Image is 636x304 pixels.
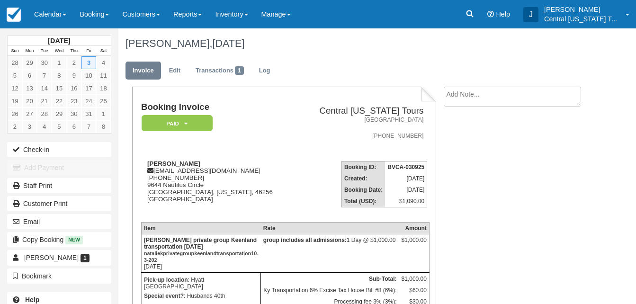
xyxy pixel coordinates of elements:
a: 11 [96,69,111,82]
a: 18 [96,82,111,95]
th: Item [141,222,260,234]
td: $1,000.00 [399,273,430,285]
a: Transactions1 [188,62,251,80]
span: 1 [235,66,244,75]
th: Tue [37,46,52,56]
div: $1,000.00 [402,237,427,251]
p: : Husbands 40th [144,291,258,301]
h1: Booking Invoice [141,102,296,112]
a: 16 [67,82,81,95]
a: Customer Print [7,196,111,211]
a: Edit [162,62,188,80]
strong: group includes all admissions [263,237,347,243]
div: J [523,7,538,22]
a: 12 [8,82,22,95]
button: Copy Booking New [7,232,111,247]
a: 15 [52,82,66,95]
a: 30 [37,56,52,69]
a: 26 [8,107,22,120]
a: 22 [52,95,66,107]
th: Sub-Total: [261,273,399,285]
a: Invoice [125,62,161,80]
a: 7 [81,120,96,133]
a: 27 [22,107,37,120]
a: 1 [96,107,111,120]
a: 3 [22,120,37,133]
a: 7 [37,69,52,82]
a: 21 [37,95,52,107]
span: 1 [81,254,90,262]
span: [PERSON_NAME] [24,254,79,261]
strong: [PERSON_NAME] private group Keenland transportation [DATE] [144,237,259,263]
img: checkfront-main-nav-mini-logo.png [7,8,21,22]
button: Email [7,214,111,229]
a: 24 [81,95,96,107]
a: 31 [81,107,96,120]
span: New [65,236,83,244]
td: $1,090.00 [385,196,427,207]
th: Wed [52,46,66,56]
a: 1 [52,56,66,69]
th: Fri [81,46,96,56]
a: 17 [81,82,96,95]
a: Paid [141,115,209,132]
a: 23 [67,95,81,107]
td: Ky Transportation 6% Excise Tax House Bill #8 (6%): [261,285,399,296]
td: $60.00 [399,285,430,296]
th: Mon [22,46,37,56]
th: Sat [96,46,111,56]
th: Booking ID: [341,161,385,173]
a: 10 [81,69,96,82]
a: 29 [52,107,66,120]
span: Help [496,10,510,18]
em: Paid [142,115,213,132]
strong: [PERSON_NAME] [147,160,200,167]
button: Add Payment [7,160,111,175]
a: 4 [96,56,111,69]
th: Rate [261,222,399,234]
a: 28 [8,56,22,69]
strong: Pick-up location [144,277,188,283]
a: 6 [67,120,81,133]
th: Amount [399,222,430,234]
a: 5 [52,120,66,133]
a: 3 [81,56,96,69]
a: 2 [8,120,22,133]
a: 8 [96,120,111,133]
td: [DATE] [385,184,427,196]
h2: Central [US_STATE] Tours [300,106,423,116]
a: 25 [96,95,111,107]
p: [PERSON_NAME] [544,5,620,14]
div: [EMAIL_ADDRESS][DOMAIN_NAME] [PHONE_NUMBER] 9644 Nautilus Circle [GEOGRAPHIC_DATA], [US_STATE], 4... [141,160,296,215]
a: 13 [22,82,37,95]
a: Log [252,62,278,80]
a: 20 [22,95,37,107]
td: [DATE] [385,173,427,184]
strong: BVCA-030925 [387,164,424,170]
th: Total (USD): [341,196,385,207]
a: 29 [22,56,37,69]
strong: Special event? [144,293,184,299]
b: Help [25,296,39,304]
a: 4 [37,120,52,133]
a: 2 [67,56,81,69]
a: [PERSON_NAME] 1 [7,250,111,265]
a: 30 [67,107,81,120]
a: 19 [8,95,22,107]
small: nataliekprivategroupkeenlandtransportation10-3-202 [144,250,259,263]
th: Sun [8,46,22,56]
p: Central [US_STATE] Tours [544,14,620,24]
button: Check-in [7,142,111,157]
i: Help [487,11,494,18]
td: 1 Day @ $1,000.00 [261,234,399,272]
th: Booking Date: [341,184,385,196]
a: 5 [8,69,22,82]
a: 6 [22,69,37,82]
a: 8 [52,69,66,82]
span: [DATE] [212,37,244,49]
p: : Hyatt [GEOGRAPHIC_DATA] [144,275,258,291]
a: 28 [37,107,52,120]
strong: [DATE] [48,37,70,45]
button: Bookmark [7,268,111,284]
h1: [PERSON_NAME], [125,38,588,49]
